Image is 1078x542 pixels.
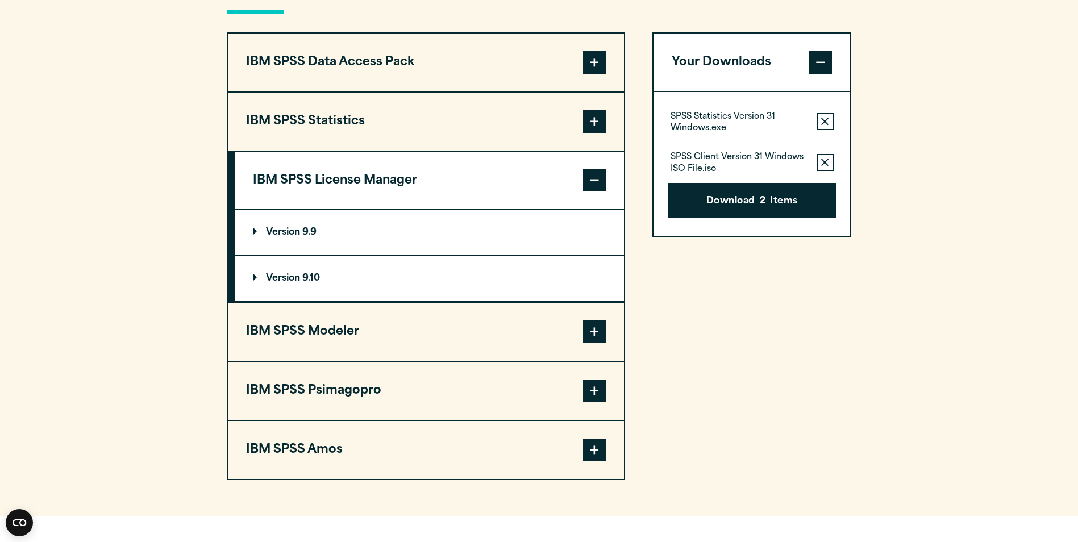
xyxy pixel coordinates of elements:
[228,93,624,151] button: IBM SPSS Statistics
[253,228,317,237] p: Version 9.9
[235,209,624,302] div: IBM SPSS License Manager
[228,362,624,420] button: IBM SPSS Psimagopro
[6,509,33,536] button: Open CMP widget
[654,91,851,236] div: Your Downloads
[654,34,851,91] button: Your Downloads
[228,421,624,479] button: IBM SPSS Amos
[671,152,808,174] p: SPSS Client Version 31 Windows ISO File.iso
[235,256,624,301] summary: Version 9.10
[668,183,836,218] button: Download2Items
[235,152,624,210] button: IBM SPSS License Manager
[253,274,320,283] p: Version 9.10
[760,194,765,209] span: 2
[235,210,624,255] summary: Version 9.9
[228,303,624,361] button: IBM SPSS Modeler
[671,111,808,134] p: SPSS Statistics Version 31 Windows.exe
[228,34,624,91] button: IBM SPSS Data Access Pack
